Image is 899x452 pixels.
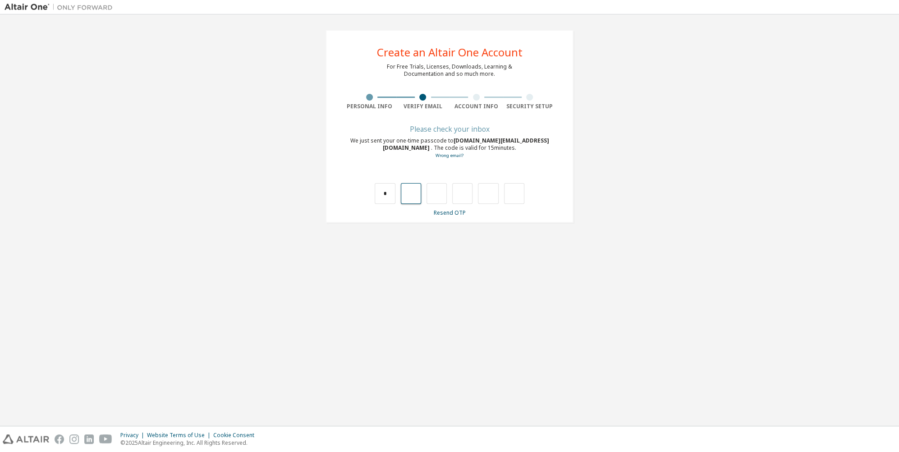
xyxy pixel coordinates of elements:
div: For Free Trials, Licenses, Downloads, Learning & Documentation and so much more. [387,63,512,78]
div: Verify Email [396,103,450,110]
p: © 2025 Altair Engineering, Inc. All Rights Reserved. [120,439,260,447]
img: instagram.svg [69,434,79,444]
div: Account Info [449,103,503,110]
span: [DOMAIN_NAME][EMAIL_ADDRESS][DOMAIN_NAME] [383,137,549,152]
div: Cookie Consent [213,432,260,439]
img: Altair One [5,3,117,12]
img: facebook.svg [55,434,64,444]
div: Create an Altair One Account [377,47,523,58]
div: Personal Info [343,103,396,110]
div: Please check your inbox [343,126,556,132]
div: Security Setup [503,103,557,110]
div: Privacy [120,432,147,439]
div: Website Terms of Use [147,432,213,439]
a: Resend OTP [434,209,466,217]
a: Go back to the registration form [436,152,463,158]
img: youtube.svg [99,434,112,444]
div: We just sent your one-time passcode to . The code is valid for 15 minutes. [343,137,556,159]
img: altair_logo.svg [3,434,49,444]
img: linkedin.svg [84,434,94,444]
